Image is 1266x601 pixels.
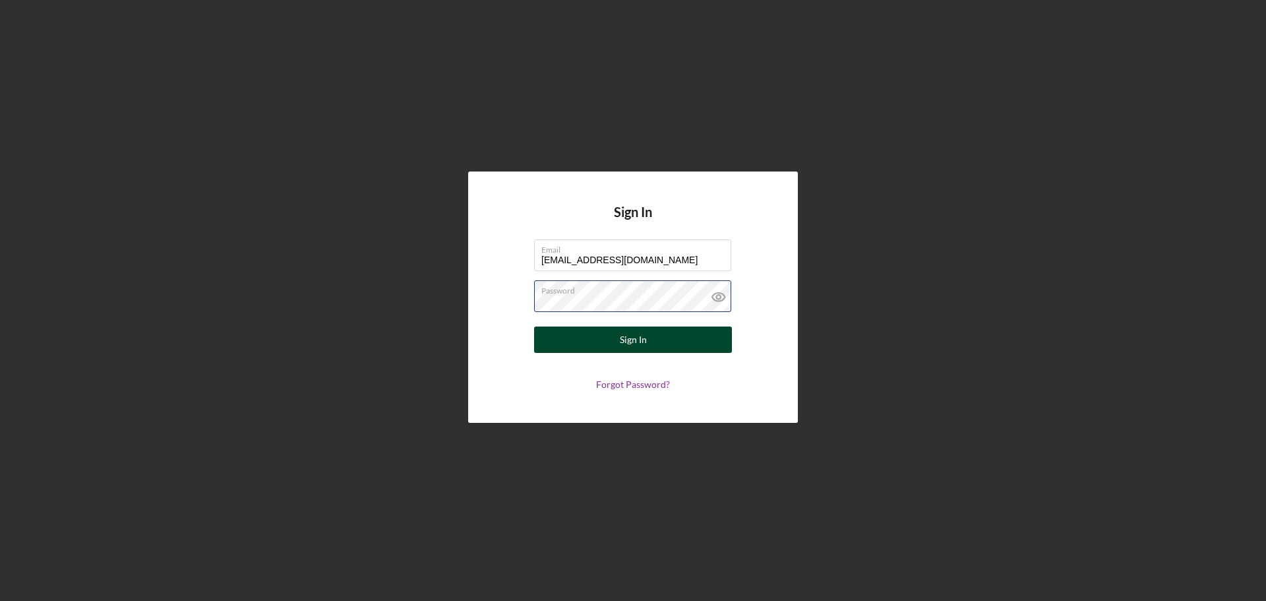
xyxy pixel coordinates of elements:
[620,327,647,353] div: Sign In
[541,240,731,255] label: Email
[534,327,732,353] button: Sign In
[614,205,652,239] h4: Sign In
[541,281,731,296] label: Password
[596,379,670,390] a: Forgot Password?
